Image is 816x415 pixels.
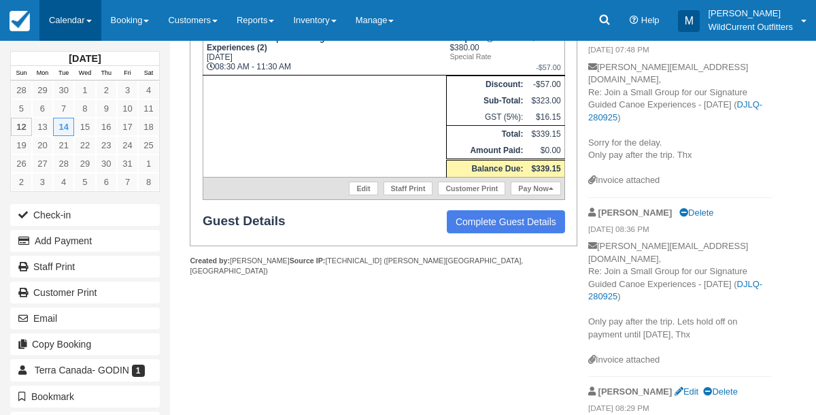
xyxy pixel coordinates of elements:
i: Help [630,16,639,25]
a: 12 [11,118,32,136]
th: Amount Paid: [446,142,526,160]
th: Sat [138,66,159,81]
strong: [DATE] [69,53,101,64]
a: 2 [96,81,117,99]
a: 16 [96,118,117,136]
th: Sub-Total: [446,93,526,109]
a: Edit [349,182,377,195]
strong: [PERSON_NAME] [598,207,673,218]
a: 7 [117,173,138,191]
a: Edit [675,386,698,397]
p: [PERSON_NAME][EMAIL_ADDRESS][DOMAIN_NAME], Re: Join a Small Group for our Signature Guided Canoe ... [588,61,772,175]
strong: Join a Small Group for our Signature Guided Canoe Experiences (2) [207,33,407,52]
a: Delete [703,386,737,397]
button: Email [10,308,160,329]
p: [PERSON_NAME] [708,7,793,20]
div: Invoice attached [588,174,772,187]
td: [DATE] 08:30 AM - 11:30 AM [203,30,446,76]
a: Complete Guest Details [447,210,565,233]
strong: $339.15 [531,164,560,173]
th: Fri [117,66,138,81]
img: checkfront-main-nav-mini-logo.png [10,11,30,31]
div: $380.00 [530,33,560,54]
a: 21 [53,136,74,154]
a: 6 [32,99,53,118]
a: 1 [74,81,95,99]
strong: Guest Details [203,214,299,229]
a: 11 [138,99,159,118]
a: 7 [53,99,74,118]
th: Discount: [446,76,526,93]
a: 19 [11,136,32,154]
a: 9 [96,99,117,118]
em: [DATE] 07:48 PM [588,44,772,59]
a: 8 [74,99,95,118]
a: 15 [74,118,95,136]
a: Pay Now [511,182,560,195]
td: $0.00 [526,142,564,160]
td: -$57.00 [526,76,564,93]
a: 29 [32,81,53,99]
a: 26 [11,154,32,173]
a: 14 [53,118,74,136]
strong: Created by: [190,256,230,265]
th: Thu [96,66,117,81]
a: DJLQ-280925 [588,99,762,122]
td: $16.15 [526,109,564,126]
em: Special Rate [449,52,523,61]
th: Tue [53,66,74,81]
span: Help [641,15,660,25]
a: 20 [32,136,53,154]
a: Customer Print [10,282,160,303]
em: [DATE] 08:36 PM [588,224,772,239]
td: $323.00 [526,93,564,109]
a: 10 [117,99,138,118]
strong: [PERSON_NAME] [598,386,673,397]
td: $339.15 [526,126,564,143]
a: 28 [11,81,32,99]
a: 6 [96,173,117,191]
div: [PERSON_NAME] [TECHNICAL_ID] ([PERSON_NAME][GEOGRAPHIC_DATA], [GEOGRAPHIC_DATA]) [190,256,577,276]
a: Staff Print [384,182,433,195]
a: Customer Print [438,182,505,195]
a: 27 [32,154,53,173]
a: 13 [32,118,53,136]
div: Invoice attached [588,354,772,367]
span: 1 [132,365,145,377]
a: 28 [53,154,74,173]
a: 3 [117,81,138,99]
a: Delete [679,207,713,218]
a: 5 [74,173,95,191]
a: 24 [117,136,138,154]
button: Check-in [10,204,160,226]
a: 8 [138,173,159,191]
button: Bookmark [10,386,160,408]
strong: Source IP: [290,256,326,265]
a: 3 [32,173,53,191]
a: 30 [53,81,74,99]
td: GST (5%): [446,109,526,126]
span: Terra Canada- GODIN [35,365,129,376]
th: Sun [11,66,32,81]
a: Staff Print [10,256,160,278]
em: -$57.00 [530,63,560,71]
a: 25 [138,136,159,154]
a: 17 [117,118,138,136]
a: Terra Canada- GODIN 1 [10,359,160,381]
button: Add Payment [10,230,160,252]
th: Wed [74,66,95,81]
a: 4 [53,173,74,191]
a: 2 [11,173,32,191]
a: 31 [117,154,138,173]
a: 5 [11,99,32,118]
th: Total: [446,126,526,143]
th: Balance Due: [446,160,526,178]
a: 1 [138,154,159,173]
a: 23 [96,136,117,154]
a: 4 [138,81,159,99]
a: 22 [74,136,95,154]
div: M [678,10,700,32]
p: WildCurrent Outfitters [708,20,793,34]
p: [PERSON_NAME][EMAIL_ADDRESS][DOMAIN_NAME], Re: Join a Small Group for our Signature Guided Canoe ... [588,240,772,354]
a: 29 [74,154,95,173]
